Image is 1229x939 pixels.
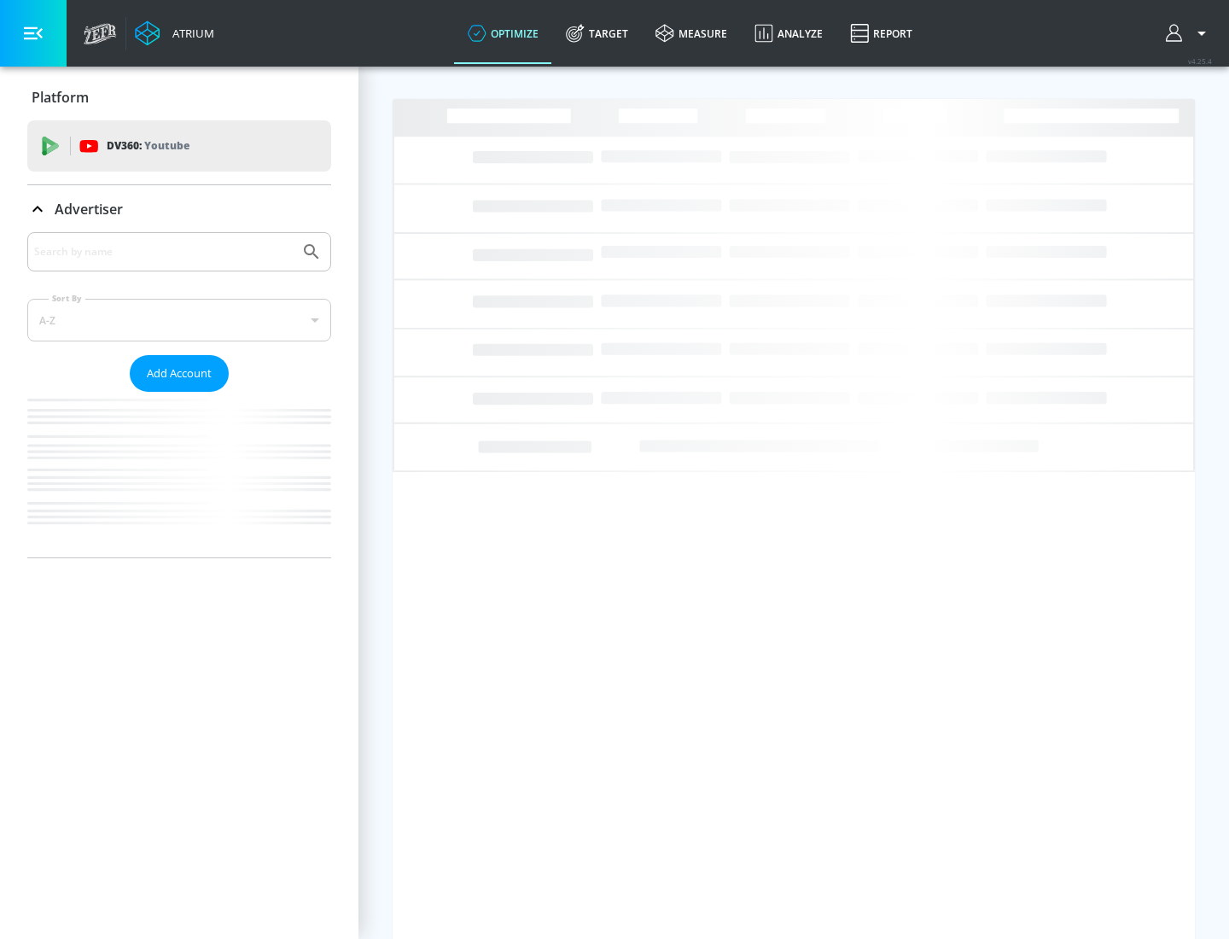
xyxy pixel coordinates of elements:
input: Search by name [34,241,293,263]
p: Advertiser [55,200,123,219]
div: Advertiser [27,185,331,233]
a: Report [836,3,926,64]
div: DV360: Youtube [27,120,331,172]
span: Add Account [147,364,212,383]
p: DV360: [107,137,189,155]
a: measure [642,3,741,64]
a: optimize [454,3,552,64]
a: Atrium [135,20,214,46]
label: Sort By [49,293,85,304]
a: Analyze [741,3,836,64]
button: Add Account [130,355,229,392]
p: Platform [32,88,89,107]
div: Atrium [166,26,214,41]
span: v 4.25.4 [1188,56,1212,66]
div: Advertiser [27,232,331,557]
div: A-Z [27,299,331,341]
a: Target [552,3,642,64]
div: Platform [27,73,331,121]
nav: list of Advertiser [27,392,331,557]
p: Youtube [144,137,189,155]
